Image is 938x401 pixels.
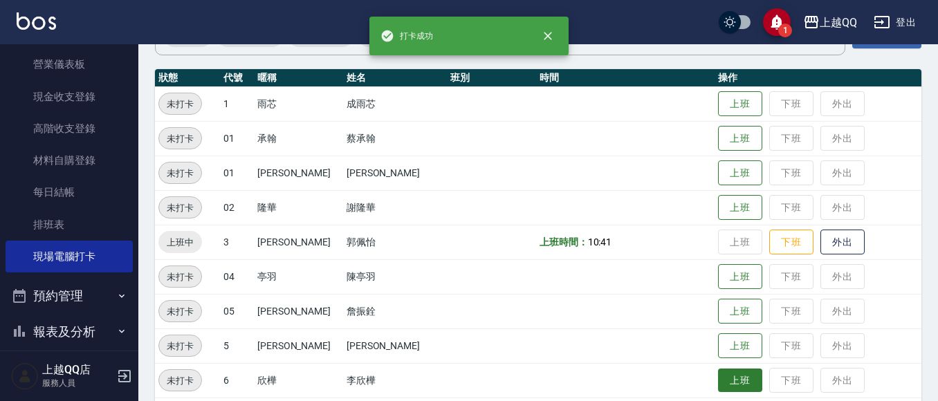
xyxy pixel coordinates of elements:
td: 6 [220,363,254,398]
button: save [763,8,791,36]
a: 營業儀表板 [6,48,133,80]
span: 10:41 [588,236,612,248]
td: 隆華 [254,190,343,225]
span: 1 [778,24,792,37]
a: 排班表 [6,209,133,241]
th: 代號 [220,69,254,87]
a: 每日結帳 [6,176,133,208]
td: 01 [220,156,254,190]
td: [PERSON_NAME] [343,328,447,363]
th: 姓名 [343,69,447,87]
a: 現場電腦打卡 [6,241,133,272]
button: 上班 [718,195,762,221]
button: 上班 [718,264,762,290]
a: 高階收支登錄 [6,113,133,144]
td: 04 [220,259,254,294]
button: 上班 [718,126,762,151]
a: 材料自購登錄 [6,144,133,176]
button: 上班 [718,160,762,186]
td: 1 [220,86,254,121]
td: [PERSON_NAME] [254,156,343,190]
span: 未打卡 [159,97,201,111]
td: 欣樺 [254,363,343,398]
th: 時間 [536,69,715,87]
td: [PERSON_NAME] [254,225,343,259]
th: 班別 [447,69,536,87]
button: 登出 [868,10,921,35]
td: 詹振銓 [343,294,447,328]
button: 上班 [718,333,762,359]
th: 操作 [715,69,921,87]
span: 未打卡 [159,373,201,388]
span: 未打卡 [159,339,201,353]
span: 上班中 [158,235,202,250]
td: 陳亭羽 [343,259,447,294]
button: 下班 [769,230,813,255]
td: 雨芯 [254,86,343,121]
td: 01 [220,121,254,156]
th: 暱稱 [254,69,343,87]
b: 上班時間： [540,236,588,248]
div: 上越QQ [820,14,857,31]
td: 02 [220,190,254,225]
span: 打卡成功 [380,29,433,43]
td: 李欣樺 [343,363,447,398]
button: 上班 [718,299,762,324]
img: Logo [17,12,56,30]
td: 3 [220,225,254,259]
span: 未打卡 [159,200,201,215]
button: 外出 [820,230,865,255]
button: 客戶管理 [6,349,133,385]
td: 蔡承翰 [343,121,447,156]
h5: 上越QQ店 [42,363,113,377]
a: 現金收支登錄 [6,81,133,113]
span: 未打卡 [159,131,201,146]
td: 謝隆華 [343,190,447,225]
button: close [533,21,563,51]
button: 報表及分析 [6,314,133,350]
span: 未打卡 [159,166,201,180]
span: 未打卡 [159,304,201,319]
span: 未打卡 [159,270,201,284]
td: 承翰 [254,121,343,156]
td: 05 [220,294,254,328]
td: 亭羽 [254,259,343,294]
td: 成雨芯 [343,86,447,121]
button: 上班 [718,369,762,393]
td: [PERSON_NAME] [254,328,343,363]
img: Person [11,362,39,390]
p: 服務人員 [42,377,113,389]
td: 5 [220,328,254,363]
td: [PERSON_NAME] [343,156,447,190]
td: 郭佩怡 [343,225,447,259]
th: 狀態 [155,69,220,87]
button: 上班 [718,91,762,117]
td: [PERSON_NAME] [254,294,343,328]
button: 預約管理 [6,278,133,314]
button: 上越QQ [798,8,863,37]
